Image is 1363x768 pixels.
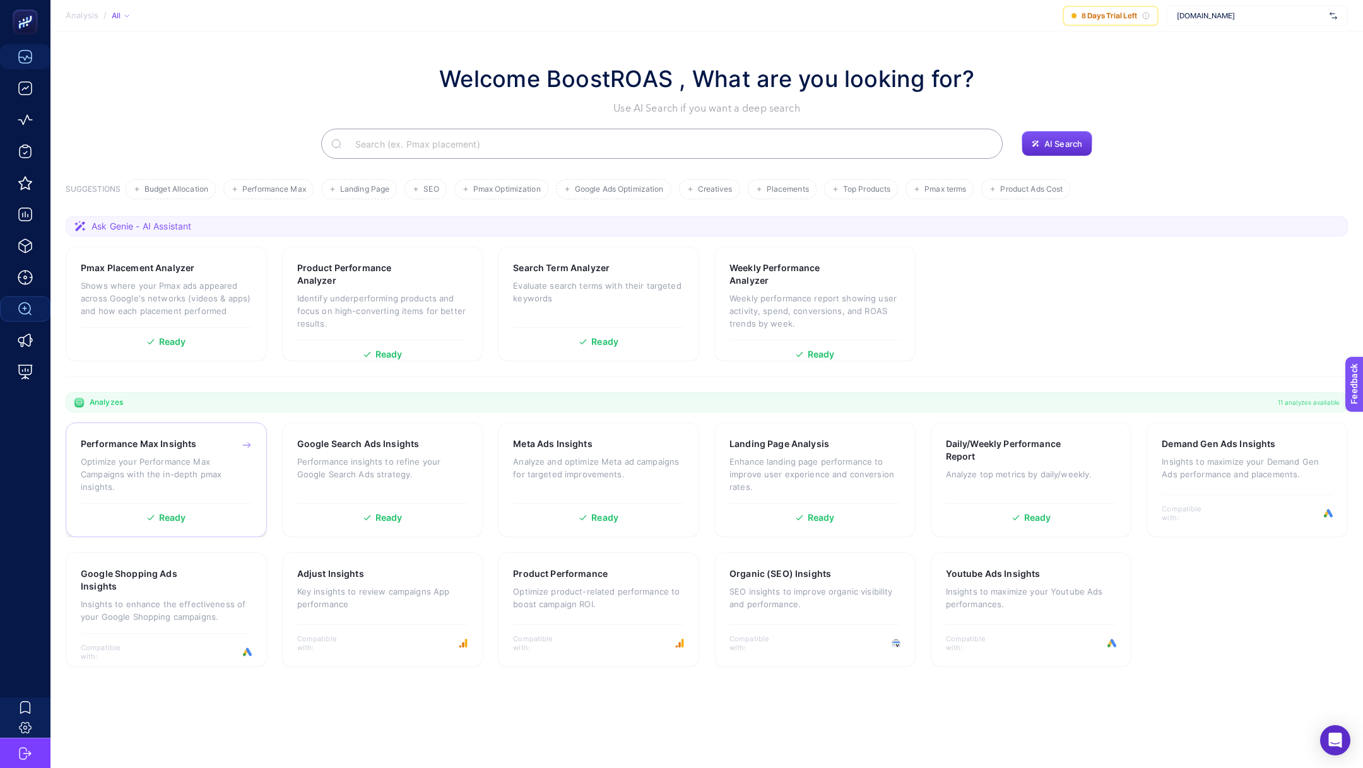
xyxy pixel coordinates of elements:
p: Analyze top metrics by daily/weekly. [946,468,1117,480]
div: Open Intercom Messenger [1320,725,1350,755]
a: Google Shopping Ads InsightsInsights to enhance the effectiveness of your Google Shopping campaig... [66,552,267,667]
span: 11 analyzes available [1278,397,1340,407]
span: SEO [423,185,439,194]
span: Pmax terms [924,185,966,194]
span: Compatible with: [946,634,1003,652]
img: svg%3e [1330,9,1337,22]
h3: Organic (SEO) Insights [729,567,831,580]
button: AI Search [1022,131,1092,156]
span: Ready [591,337,618,346]
p: Optimize your Performance Max Campaigns with the in-depth pmax insights. [81,455,252,493]
span: AI Search [1044,139,1082,149]
h3: Search Term Analyzer [513,262,610,274]
a: Product Performance AnalyzerIdentify underperforming products and focus on high-converting items ... [282,247,483,361]
h3: Adjust Insights [297,567,364,580]
p: SEO insights to improve organic visibility and performance. [729,585,900,610]
h3: SUGGESTIONS [66,184,121,199]
h3: Google Shopping Ads Insights [81,567,211,593]
p: Analyze and optimize Meta ad campaigns for targeted improvements. [513,455,684,480]
p: Use AI Search if you want a deep search [439,101,974,116]
span: Compatible with: [81,643,138,661]
p: Shows where your Pmax ads appeared across Google's networks (videos & apps) and how each placemen... [81,279,252,317]
a: Youtube Ads InsightsInsights to maximize your Youtube Ads performances.Compatible with: [931,552,1132,667]
p: Insights to maximize your Youtube Ads performances. [946,585,1117,610]
a: Daily/Weekly Performance ReportAnalyze top metrics by daily/weekly.Ready [931,422,1132,537]
h3: Daily/Weekly Performance Report [946,438,1077,463]
span: Compatible with: [1162,504,1218,522]
h3: Weekly Performance Analyzer [729,262,860,287]
a: Landing Page AnalysisEnhance landing page performance to improve user experience and conversion r... [714,422,916,537]
span: Pmax Optimization [473,185,541,194]
a: Meta Ads InsightsAnalyze and optimize Meta ad campaigns for targeted improvements.Ready [498,422,699,537]
h3: Meta Ads Insights [513,438,592,450]
p: Performance insights to refine your Google Search Ads strategy. [297,455,468,480]
span: [DOMAIN_NAME] [1177,11,1325,21]
span: Compatible with: [297,634,354,652]
span: Ready [159,513,186,522]
span: Budget Allocation [145,185,208,194]
span: Ready [375,350,403,359]
span: Feedback [8,4,48,14]
span: Top Products [843,185,890,194]
a: Google Search Ads InsightsPerformance insights to refine your Google Search Ads strategy.Ready [282,422,483,537]
p: Optimize product-related performance to boost campaign ROI. [513,585,684,610]
span: Placements [767,185,809,194]
p: Insights to enhance the effectiveness of your Google Shopping campaigns. [81,598,252,623]
span: Product Ads Cost [1000,185,1063,194]
span: Landing Page [340,185,389,194]
span: Analyzes [90,397,123,407]
h3: Product Performance [513,567,608,580]
p: Insights to maximize your Demand Gen Ads performance and placements. [1162,455,1333,480]
span: 8 Days Trial Left [1082,11,1137,21]
span: Creatives [698,185,733,194]
p: Enhance landing page performance to improve user experience and conversion rates. [729,455,900,493]
a: Weekly Performance AnalyzerWeekly performance report showing user activity, spend, conversions, a... [714,247,916,361]
span: Ready [1024,513,1051,522]
p: Evaluate search terms with their targeted keywords [513,279,684,305]
a: Demand Gen Ads InsightsInsights to maximize your Demand Gen Ads performance and placements.Compat... [1147,422,1348,537]
p: Identify underperforming products and focus on high-converting items for better results. [297,292,468,330]
span: Ready [159,337,186,346]
h3: Demand Gen Ads Insights [1162,438,1275,450]
p: Key insights to review campaigns App performance [297,585,468,610]
span: Ready [591,513,618,522]
h1: Welcome BoostROAS , What are you looking for? [439,62,974,96]
span: Ready [375,513,403,522]
h3: Pmax Placement Analyzer [81,262,194,274]
div: All [112,11,129,21]
p: Weekly performance report showing user activity, spend, conversions, and ROAS trends by week. [729,292,900,330]
a: Adjust InsightsKey insights to review campaigns App performanceCompatible with: [282,552,483,667]
a: Search Term AnalyzerEvaluate search terms with their targeted keywordsReady [498,247,699,361]
h3: Landing Page Analysis [729,438,829,450]
span: Ready [808,350,835,359]
a: Organic (SEO) InsightsSEO insights to improve organic visibility and performance.Compatible with: [714,552,916,667]
span: Performance Max [242,185,306,194]
span: Compatible with: [513,634,570,652]
a: Pmax Placement AnalyzerShows where your Pmax ads appeared across Google's networks (videos & apps... [66,247,267,361]
span: Google Ads Optimization [575,185,664,194]
span: Ask Genie - AI Assistant [91,220,191,233]
span: / [103,10,107,20]
input: Search [345,126,993,161]
a: Performance Max InsightsOptimize your Performance Max Campaigns with the in-depth pmax insights.R... [66,422,267,537]
a: Product PerformanceOptimize product-related performance to boost campaign ROI.Compatible with: [498,552,699,667]
h3: Youtube Ads Insights [946,567,1041,580]
h3: Google Search Ads Insights [297,438,420,450]
h3: Performance Max Insights [81,438,196,450]
span: Analysis [66,11,98,21]
h3: Product Performance Analyzer [297,262,428,287]
span: Compatible with: [729,634,786,652]
span: Ready [808,513,835,522]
